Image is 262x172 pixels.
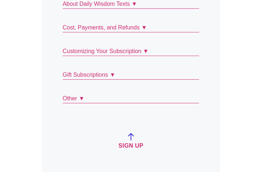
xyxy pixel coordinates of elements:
p: Cost, Payments, and Refunds ▼ [63,23,200,32]
p: Other ▼ [63,94,200,103]
p: Customizing Your Subscription ▼ [63,47,200,56]
a: Sign up [60,132,202,151]
p: Gift Subscriptions ▼ [63,71,200,80]
h2: Sign up [60,141,202,151]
